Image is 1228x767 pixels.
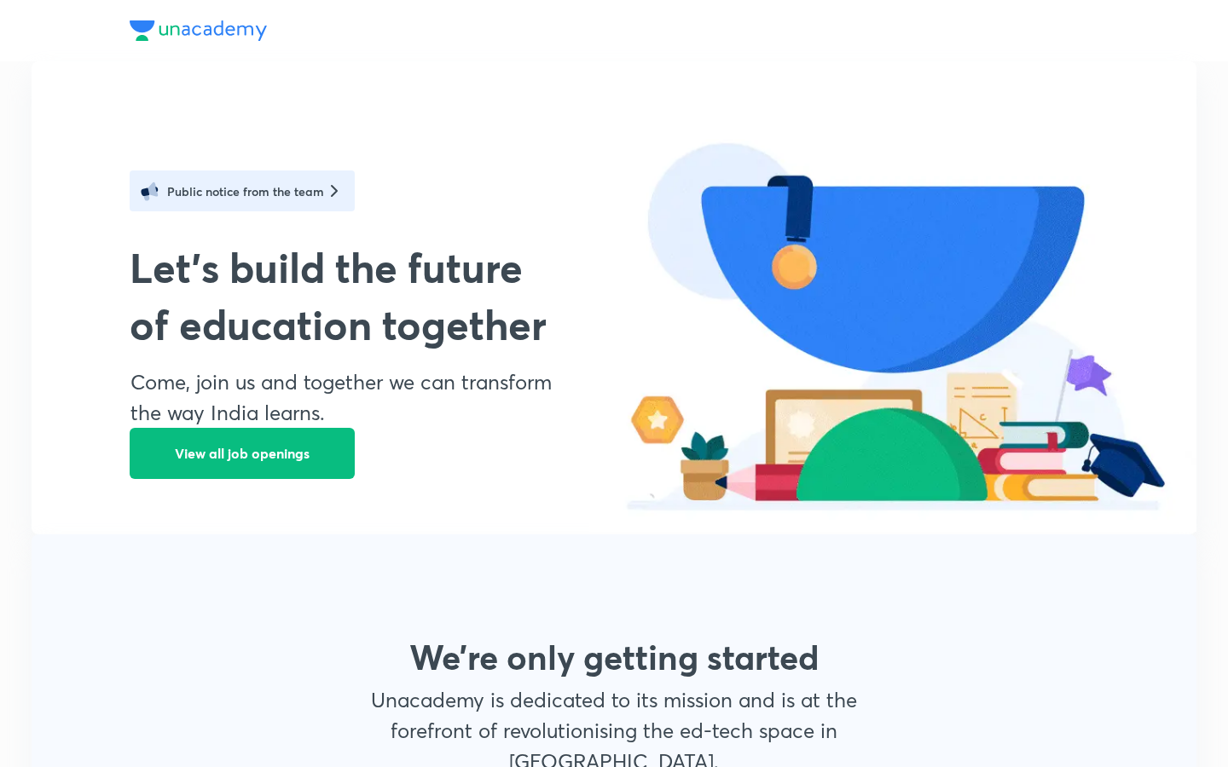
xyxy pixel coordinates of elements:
h1: We’re only getting started [409,637,820,678]
h3: Come, join us and together we can transform the way India learns. [130,366,554,428]
p: Public notice from the team [167,182,324,200]
h1: Let’s build the future of education together [130,239,554,353]
img: newUnacademy [589,89,1196,532]
a: announcementPublic notice from the teamannouncement [130,170,355,239]
img: Company Logo [130,20,267,41]
button: View all job openings [130,428,355,479]
img: announcement [324,181,345,201]
img: announcement [140,181,160,201]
